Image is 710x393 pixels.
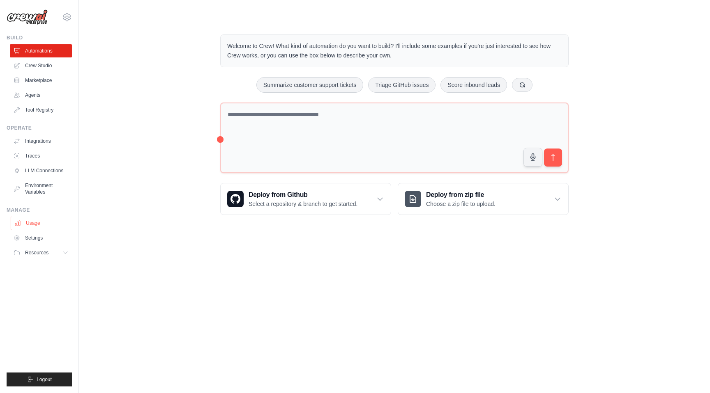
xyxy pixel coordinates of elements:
[7,125,72,131] div: Operate
[10,135,72,148] a: Integrations
[227,41,562,60] p: Welcome to Crew! What kind of automation do you want to build? I'll include some examples if you'...
[7,372,72,386] button: Logout
[249,200,357,208] p: Select a repository & branch to get started.
[10,231,72,244] a: Settings
[10,59,72,72] a: Crew Studio
[368,77,436,93] button: Triage GitHub issues
[10,149,72,162] a: Traces
[10,164,72,177] a: LLM Connections
[426,200,496,208] p: Choose a zip file to upload.
[10,74,72,87] a: Marketplace
[249,190,357,200] h3: Deploy from Github
[440,77,507,93] button: Score inbound leads
[426,190,496,200] h3: Deploy from zip file
[256,77,363,93] button: Summarize customer support tickets
[10,179,72,199] a: Environment Variables
[10,44,72,57] a: Automations
[10,103,72,117] a: Tool Registry
[10,89,72,102] a: Agents
[7,207,72,213] div: Manage
[11,217,73,230] a: Usage
[7,34,72,41] div: Build
[25,249,48,256] span: Resources
[37,376,52,383] span: Logout
[7,9,48,25] img: Logo
[10,246,72,259] button: Resources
